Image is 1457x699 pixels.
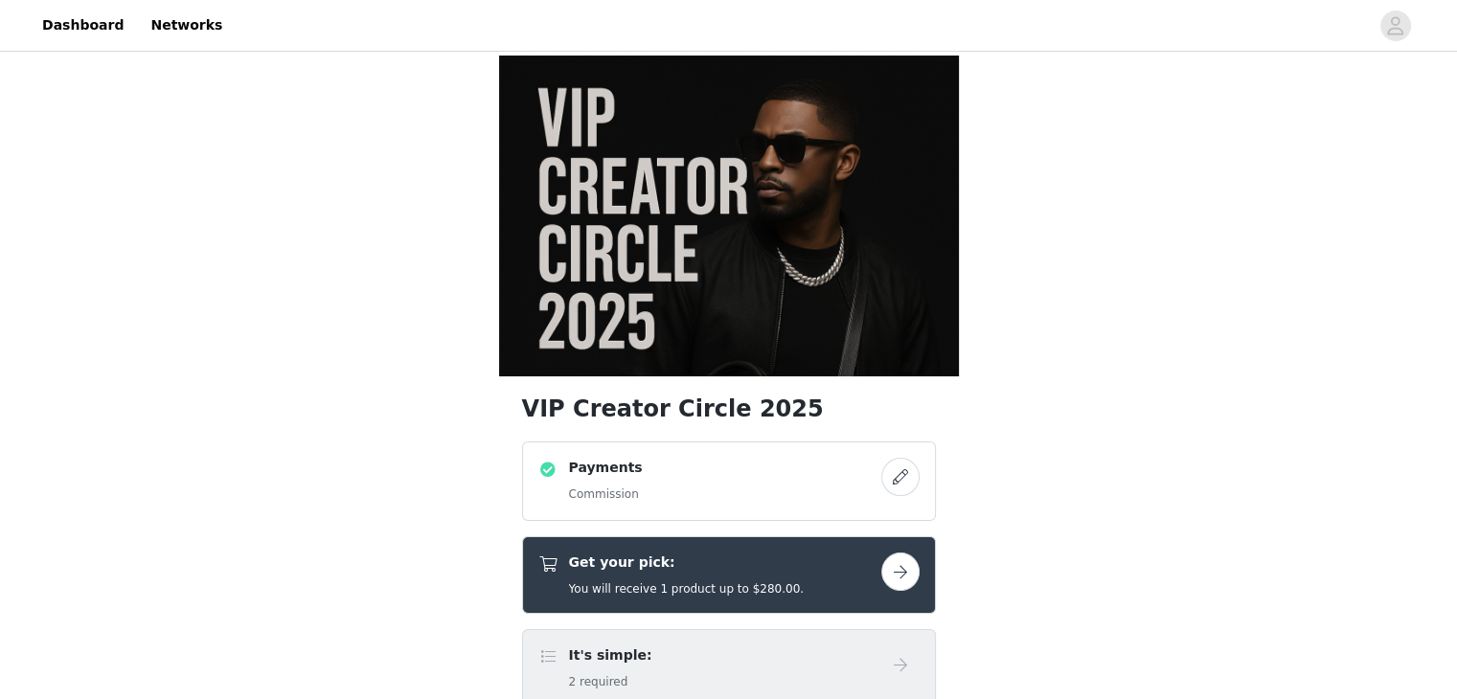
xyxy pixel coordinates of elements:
h4: Get your pick: [569,552,805,573]
h1: VIP Creator Circle 2025 [522,392,936,426]
h5: Commission [569,485,643,503]
div: Get your pick: [522,536,936,614]
a: Dashboard [31,4,135,47]
h5: You will receive 1 product up to $280.00. [569,580,805,598]
div: avatar [1386,11,1404,41]
h5: 2 required [569,673,652,690]
h4: Payments [569,458,643,478]
div: Payments [522,441,936,521]
a: Networks [139,4,234,47]
h4: It's simple: [569,645,652,665]
img: campaign image [499,56,959,376]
